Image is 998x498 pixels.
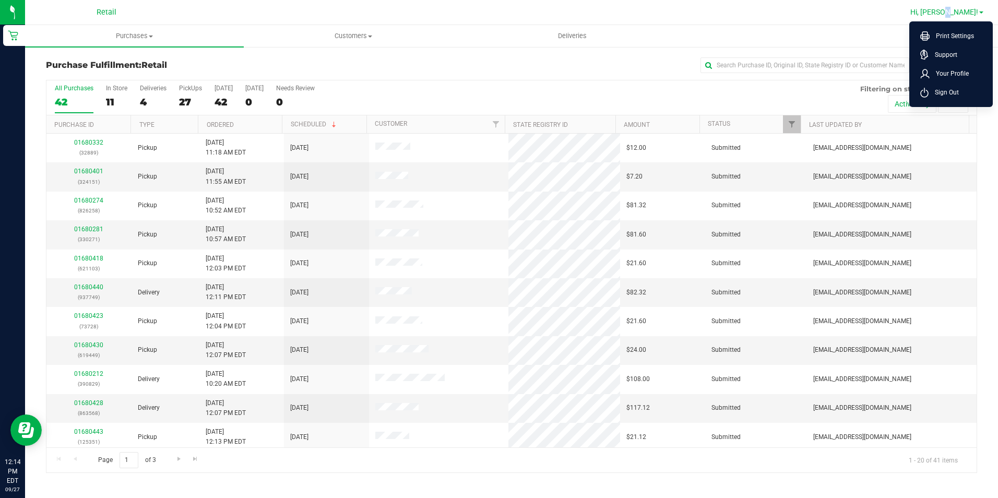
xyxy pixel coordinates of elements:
span: Delivery [138,374,160,384]
span: [DATE] [290,230,308,240]
span: $81.32 [626,200,646,210]
a: State Registry ID [513,121,568,128]
span: Pickup [138,230,157,240]
span: $7.20 [626,172,643,182]
span: Print Settings [930,31,974,41]
p: (826258) [53,206,125,216]
span: [DATE] [290,288,308,298]
span: Pickup [138,432,157,442]
p: (73728) [53,322,125,331]
span: Submitted [711,403,741,413]
span: [DATE] 12:03 PM EDT [206,254,246,274]
span: [DATE] 12:07 PM EDT [206,340,246,360]
a: Support [920,50,986,60]
a: Filter [783,115,800,133]
span: Delivery [138,403,160,413]
span: [DATE] 10:20 AM EDT [206,369,246,389]
p: (125351) [53,437,125,447]
span: Purchases [25,31,244,41]
span: Page of 3 [89,452,164,468]
span: $82.32 [626,288,646,298]
span: [EMAIL_ADDRESS][DOMAIN_NAME] [813,258,911,268]
span: [DATE] 12:07 PM EDT [206,398,246,418]
a: 01680212 [74,370,103,377]
div: 4 [140,96,167,108]
p: (863568) [53,408,125,418]
a: 01680401 [74,168,103,175]
span: [EMAIL_ADDRESS][DOMAIN_NAME] [813,345,911,355]
a: Status [708,120,730,127]
input: 1 [120,452,138,468]
span: [DATE] 10:52 AM EDT [206,196,246,216]
span: $81.60 [626,230,646,240]
span: [DATE] 12:13 PM EDT [206,427,246,447]
span: [EMAIL_ADDRESS][DOMAIN_NAME] [813,230,911,240]
span: [EMAIL_ADDRESS][DOMAIN_NAME] [813,200,911,210]
span: [DATE] [290,374,308,384]
span: Delivery [138,288,160,298]
span: $12.00 [626,143,646,153]
span: Sign Out [929,87,959,98]
p: (390829) [53,379,125,389]
a: Scheduled [291,121,338,128]
a: Type [139,121,155,128]
p: (937749) [53,292,125,302]
a: 01680443 [74,428,103,435]
p: (324151) [53,177,125,187]
p: (621103) [53,264,125,274]
a: Filter [488,115,505,133]
span: 1 - 20 of 41 items [900,452,966,468]
div: All Purchases [55,85,93,92]
inline-svg: Retail [8,30,18,41]
button: Active only [888,95,936,113]
span: $21.60 [626,316,646,326]
span: Submitted [711,374,741,384]
span: Deliveries [544,31,601,41]
div: 11 [106,96,127,108]
li: Sign Out [912,83,990,102]
a: 01680281 [74,226,103,233]
span: Retail [97,8,116,17]
iframe: Resource center [10,414,42,446]
span: [EMAIL_ADDRESS][DOMAIN_NAME] [813,288,911,298]
a: 01680423 [74,312,103,319]
a: Go to the last page [188,452,203,466]
div: 42 [55,96,93,108]
span: Pickup [138,200,157,210]
a: Customers [244,25,462,47]
span: Hi, [PERSON_NAME]! [910,8,978,16]
input: Search Purchase ID, Original ID, State Registry ID or Customer Name... [700,57,909,73]
span: [DATE] [290,403,308,413]
span: Submitted [711,200,741,210]
div: [DATE] [245,85,264,92]
span: [EMAIL_ADDRESS][DOMAIN_NAME] [813,403,911,413]
a: 01680274 [74,197,103,204]
span: [EMAIL_ADDRESS][DOMAIN_NAME] [813,316,911,326]
div: 0 [245,96,264,108]
span: Submitted [711,432,741,442]
span: Submitted [711,345,741,355]
span: [DATE] 11:18 AM EDT [206,138,246,158]
div: 42 [215,96,233,108]
span: Submitted [711,316,741,326]
span: Retail [141,60,167,70]
span: [DATE] [290,432,308,442]
a: Ordered [207,121,234,128]
span: Your Profile [930,68,969,79]
a: 01680418 [74,255,103,262]
span: [DATE] 11:55 AM EDT [206,167,246,186]
div: Needs Review [276,85,315,92]
div: Deliveries [140,85,167,92]
a: Customer [375,120,407,127]
span: Pickup [138,143,157,153]
span: [DATE] [290,258,308,268]
p: (330271) [53,234,125,244]
a: 01680440 [74,283,103,291]
span: Pickup [138,316,157,326]
span: $24.00 [626,345,646,355]
span: Support [929,50,957,60]
a: 01680428 [74,399,103,407]
p: (619449) [53,350,125,360]
span: [DATE] [290,172,308,182]
span: [DATE] [290,316,308,326]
